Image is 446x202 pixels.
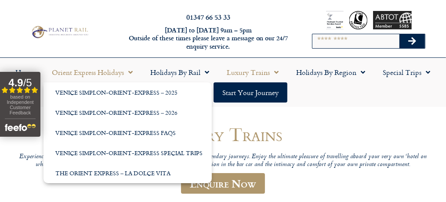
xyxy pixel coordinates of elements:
[288,62,374,82] a: Holidays by Region
[12,124,434,145] h1: Luxury Trains
[142,62,218,82] a: Holidays by Rail
[399,34,425,48] button: Search
[44,163,212,183] a: The Orient Express – La Dolce Vita
[12,153,434,169] p: Experience the most stylish, opulent and luxurious trains as you embark on legendary journeys. En...
[374,62,439,82] a: Special Trips
[44,123,212,143] a: Venice Simplon-Orient-Express FAQs
[44,103,212,123] a: Venice Simplon-Orient-Express – 2026
[29,25,90,39] img: Planet Rail Train Holidays Logo
[4,62,442,103] nav: Menu
[44,82,212,103] a: Venice Simplon-Orient-Express – 2025
[44,62,142,82] a: Orient Express Holidays
[7,62,44,82] a: Home
[44,82,212,183] ul: Orient Express Holidays
[214,82,287,103] a: Start your Journey
[186,12,230,22] a: 01347 66 53 33
[218,62,288,82] a: Luxury Trains
[181,173,265,194] a: Enquire Now
[44,143,212,163] a: Venice Simplon-Orient-Express Special Trips
[121,26,295,51] h6: [DATE] to [DATE] 9am – 5pm Outside of these times please leave a message on our 24/7 enquiry serv...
